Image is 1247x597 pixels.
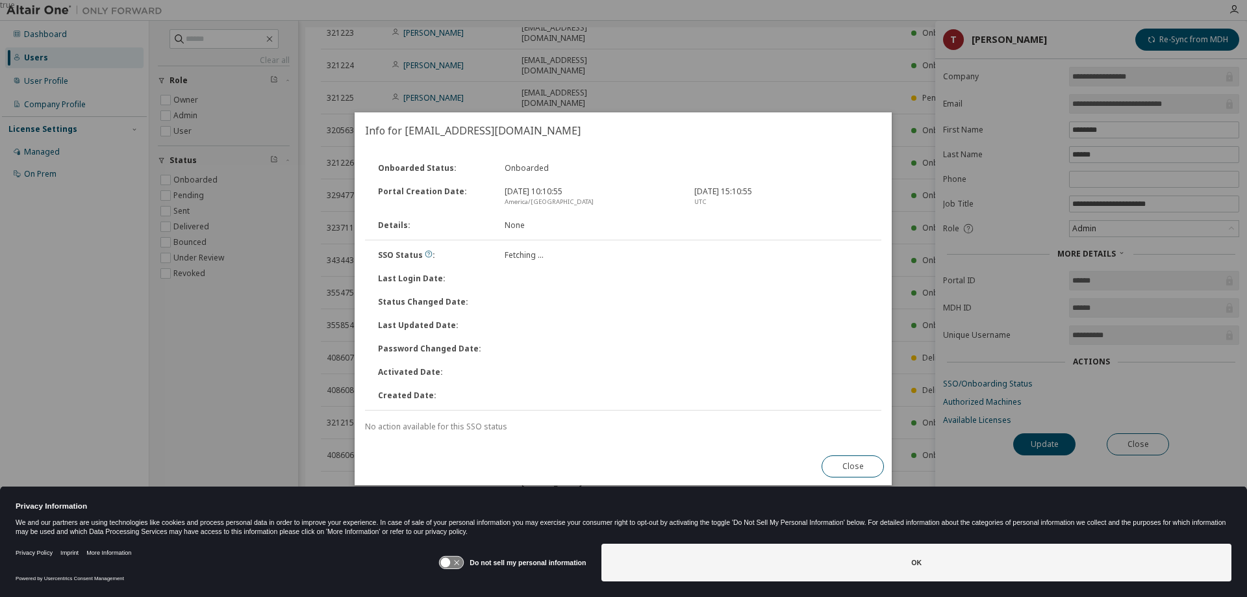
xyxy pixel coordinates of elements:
[370,273,497,284] div: Last Login Date :
[505,197,679,207] div: America/[GEOGRAPHIC_DATA]
[497,163,686,173] div: Onboarded
[365,422,881,432] div: No action available for this SSO status
[370,186,497,207] div: Portal Creation Date :
[686,186,876,207] div: [DATE] 15:10:55
[497,186,686,207] div: [DATE] 10:10:55
[370,367,497,377] div: Activated Date :
[497,250,686,260] div: Fetching ...
[370,344,497,354] div: Password Changed Date :
[822,455,885,477] button: Close
[355,112,892,149] h2: Info for [EMAIL_ADDRESS][DOMAIN_NAME]
[497,220,686,231] div: None
[370,390,497,401] div: Created Date :
[370,297,497,307] div: Status Changed Date :
[370,250,497,260] div: SSO Status :
[370,163,497,173] div: Onboarded Status :
[370,220,497,231] div: Details :
[370,320,497,331] div: Last Updated Date :
[694,197,868,207] div: UTC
